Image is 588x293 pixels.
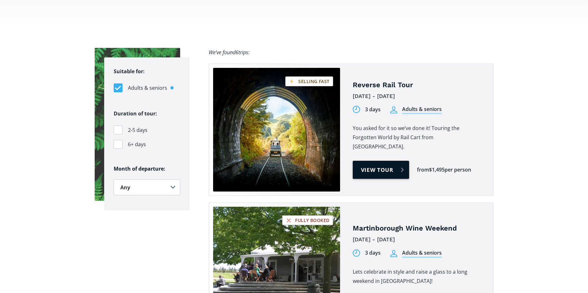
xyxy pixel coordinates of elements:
[353,235,484,244] div: [DATE] - [DATE]
[353,224,484,233] h4: Martinborough Wine Weekend
[365,106,368,113] div: 3
[114,166,180,172] h6: Month of departure:
[128,140,146,149] span: 6+ days
[365,249,368,257] div: 3
[128,126,148,134] span: 2-5 days
[353,91,484,101] div: [DATE] - [DATE]
[445,166,471,173] div: per person
[369,106,381,113] div: days
[402,249,442,258] div: Adults & seniors
[128,84,167,92] span: Adults & seniors
[353,81,484,90] h4: Reverse Rail Tour
[104,57,190,210] form: Filters
[353,124,484,151] p: You asked for it so we’ve done it! Touring the Forgotten World by Rail Cart from [GEOGRAPHIC_DATA].
[402,106,442,114] div: Adults & seniors
[369,249,381,257] div: days
[114,109,157,118] legend: Duration of tour:
[114,67,145,76] legend: Suitable for:
[417,166,429,173] div: from
[353,267,484,286] p: Lets celebrate in style and raise a glass to a long weekend in [GEOGRAPHIC_DATA]!
[209,48,250,57] div: We’ve found trips:
[429,166,445,173] div: $1,495
[236,49,238,56] span: 6
[353,161,409,179] a: View tour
